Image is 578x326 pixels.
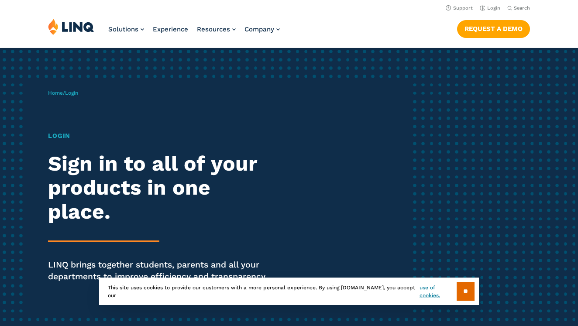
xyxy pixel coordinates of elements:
[197,25,236,33] a: Resources
[420,284,457,299] a: use of cookies.
[446,5,473,11] a: Support
[48,131,271,141] h1: Login
[244,25,280,33] a: Company
[514,5,530,11] span: Search
[48,18,94,35] img: LINQ | K‑12 Software
[153,25,188,33] a: Experience
[65,90,78,96] span: Login
[480,5,500,11] a: Login
[457,20,530,38] a: Request a Demo
[244,25,274,33] span: Company
[48,259,271,283] p: LINQ brings together students, parents and all your departments to improve efficiency and transpa...
[108,18,280,47] nav: Primary Navigation
[108,25,138,33] span: Solutions
[197,25,230,33] span: Resources
[507,5,530,11] button: Open Search Bar
[99,278,479,305] div: This site uses cookies to provide our customers with a more personal experience. By using [DOMAIN...
[48,90,78,96] span: /
[48,90,63,96] a: Home
[48,152,271,224] h2: Sign in to all of your products in one place.
[108,25,144,33] a: Solutions
[457,18,530,38] nav: Button Navigation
